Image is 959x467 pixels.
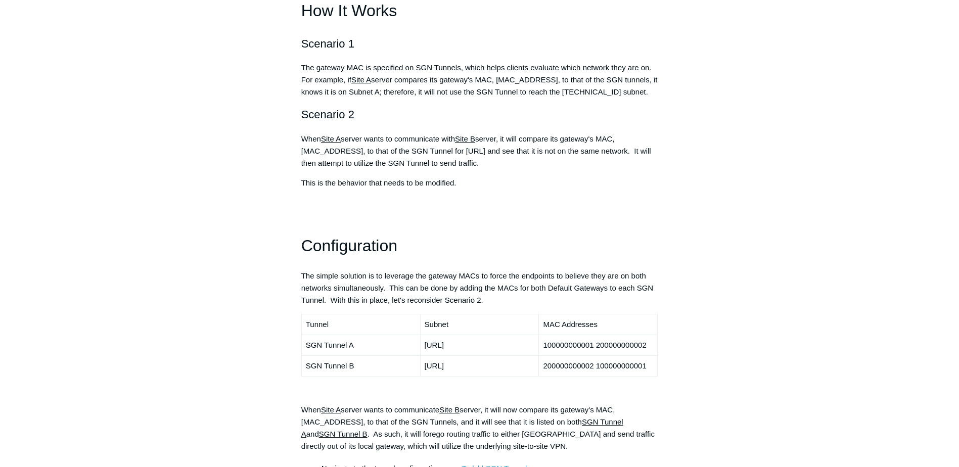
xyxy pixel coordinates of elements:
[420,335,539,355] td: [URL]
[301,62,658,98] p: The gateway MAC is specified on SGN Tunnels, which helps clients evaluate which network they are ...
[539,314,658,335] td: MAC Addresses
[301,404,658,452] p: When server wants to communicate server, it will now compare its gateway's MAC, [MAC_ADDRESS], to...
[321,405,341,414] span: Site A
[351,75,371,84] span: Site A
[420,314,539,335] td: Subnet
[539,335,658,355] td: 100000000001 200000000002
[455,134,475,143] span: Site B
[321,134,341,143] span: Site A
[301,270,658,306] p: The simple solution is to leverage the gateway MACs to force the endpoints to believe they are on...
[301,355,420,376] td: SGN Tunnel B
[439,405,460,414] span: Site B
[301,417,623,438] span: SGN Tunnel A
[319,430,368,438] span: SGN Tunnel B
[301,133,658,169] p: When server wants to communicate with server, it will compare its gateway's MAC, [MAC_ADDRESS], t...
[301,335,420,355] td: SGN Tunnel A
[420,355,539,376] td: [URL]
[301,233,658,259] h1: Configuration
[301,177,658,189] p: This is the behavior that needs to be modified.
[539,355,658,376] td: 200000000002 100000000001
[301,314,420,335] td: Tunnel
[301,35,658,53] h2: Scenario 1
[301,106,658,123] h2: Scenario 2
